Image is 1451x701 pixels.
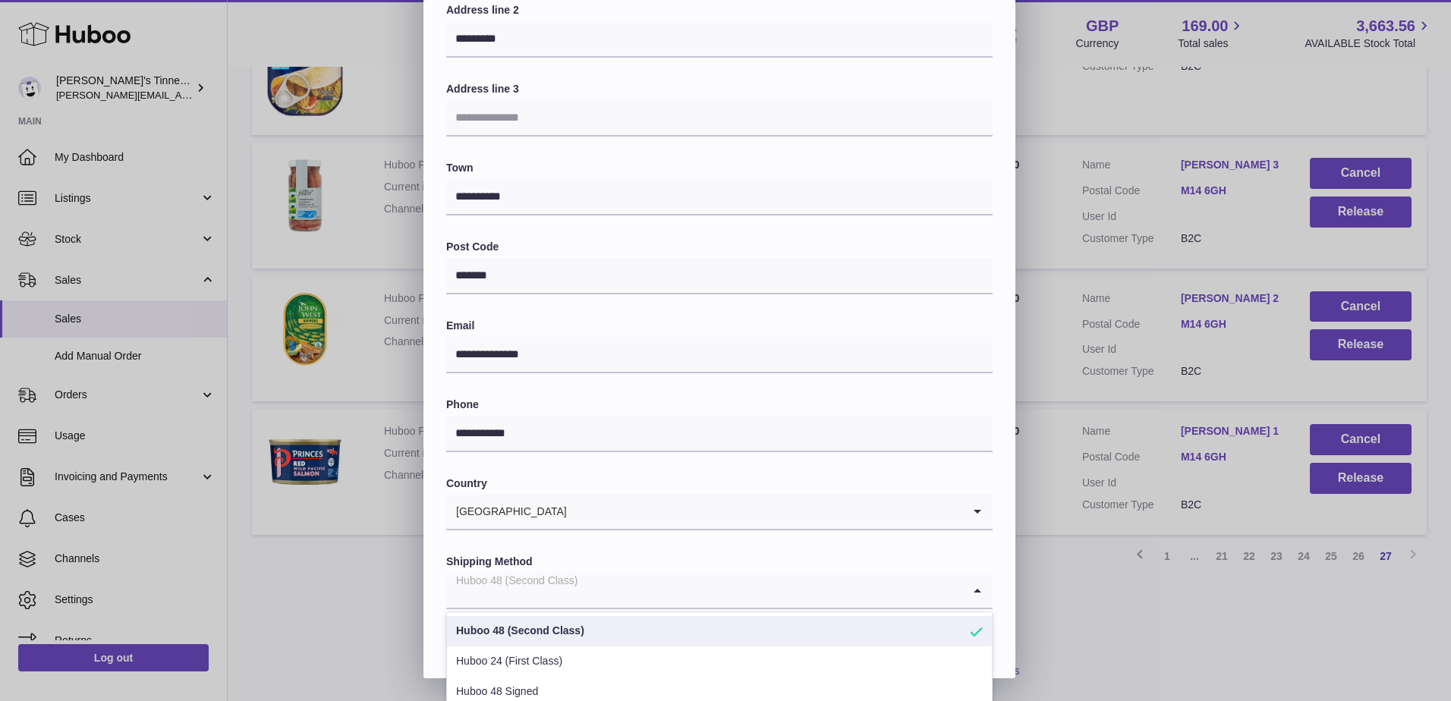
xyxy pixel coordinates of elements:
[446,3,993,17] label: Address line 2
[446,573,962,608] input: Search for option
[446,240,993,254] label: Post Code
[446,494,568,529] span: [GEOGRAPHIC_DATA]
[568,494,962,529] input: Search for option
[446,476,993,491] label: Country
[446,494,993,530] div: Search for option
[446,555,993,569] label: Shipping Method
[447,646,992,677] li: Huboo 24 (First Class)
[446,161,993,175] label: Town
[446,398,993,412] label: Phone
[446,82,993,96] label: Address line 3
[446,319,993,333] label: Email
[447,616,992,646] li: Huboo 48 (Second Class)
[446,573,993,609] div: Search for option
